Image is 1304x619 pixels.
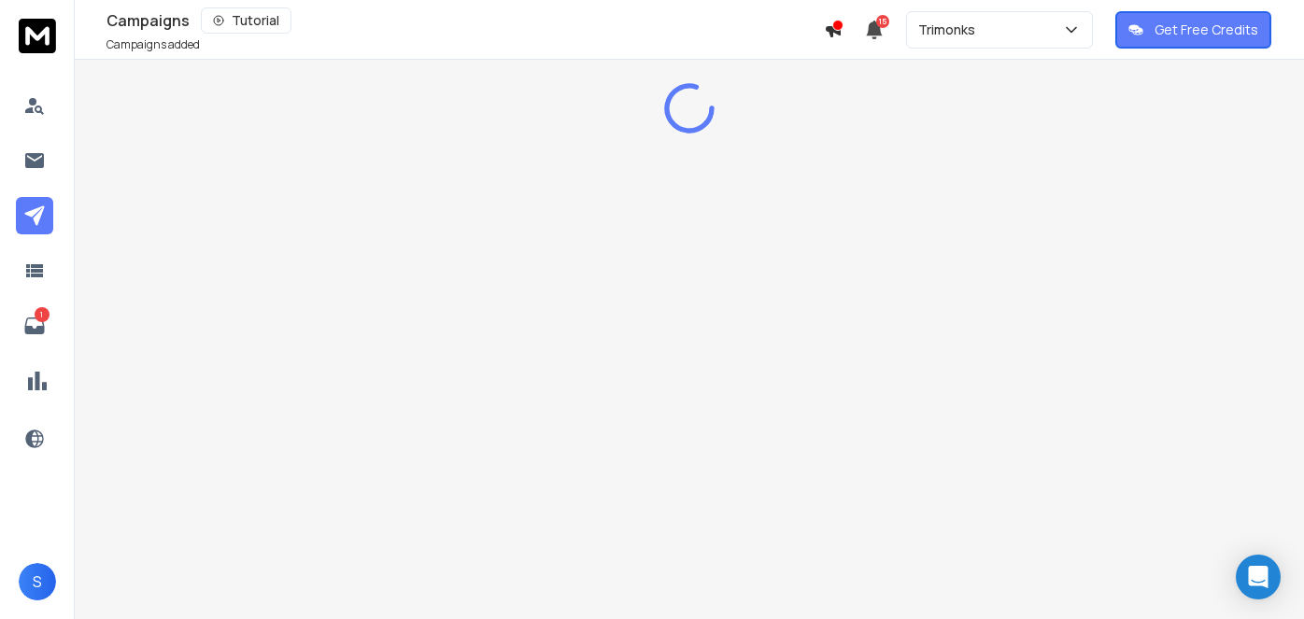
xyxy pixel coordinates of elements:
[1115,11,1271,49] button: Get Free Credits
[918,21,983,39] p: Trimonks
[35,307,50,322] p: 1
[16,307,53,345] a: 1
[1155,21,1258,39] p: Get Free Credits
[1236,555,1281,599] div: Open Intercom Messenger
[201,7,291,34] button: Tutorial
[876,15,889,28] span: 15
[19,563,56,600] button: S
[106,37,200,52] p: Campaigns added
[106,7,824,34] div: Campaigns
